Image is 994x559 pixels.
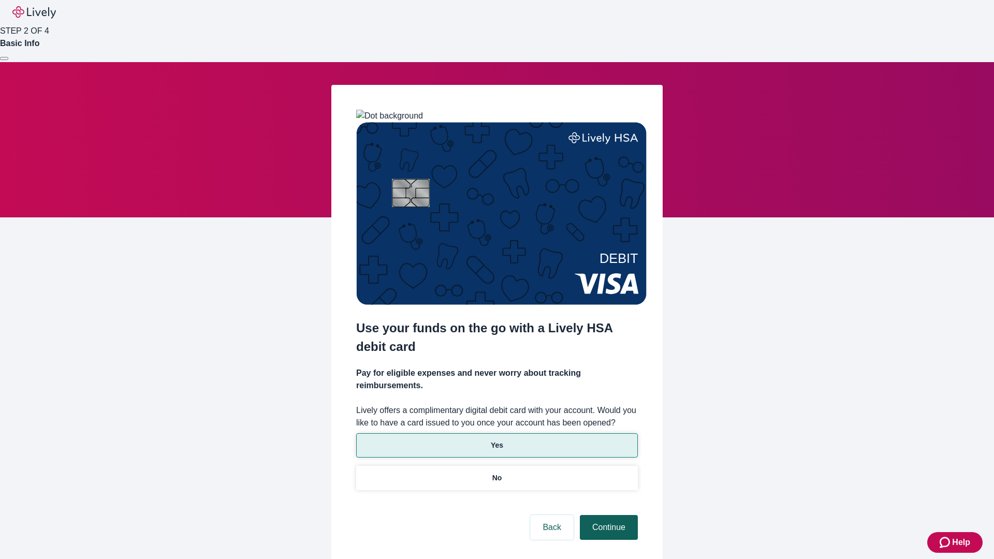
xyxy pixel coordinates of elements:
[356,466,638,490] button: No
[491,440,503,451] p: Yes
[356,110,423,122] img: Dot background
[12,6,56,19] img: Lively
[356,122,647,305] img: Debit card
[952,536,970,549] span: Help
[356,367,638,392] h4: Pay for eligible expenses and never worry about tracking reimbursements.
[580,515,638,540] button: Continue
[927,532,983,553] button: Zendesk support iconHelp
[530,515,574,540] button: Back
[492,473,502,483] p: No
[940,536,952,549] svg: Zendesk support icon
[356,404,638,429] label: Lively offers a complimentary digital debit card with your account. Would you like to have a card...
[356,433,638,458] button: Yes
[356,319,638,356] h2: Use your funds on the go with a Lively HSA debit card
